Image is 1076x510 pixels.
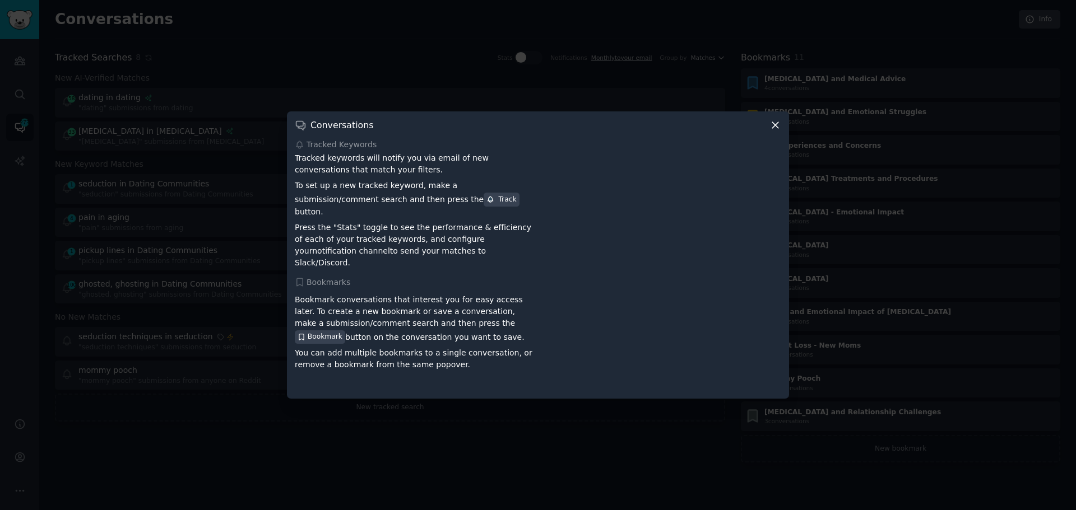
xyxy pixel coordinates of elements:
[308,332,342,342] span: Bookmark
[295,222,534,269] p: Press the "Stats" toggle to see the performance & efficiency of each of your tracked keywords, an...
[486,195,516,205] div: Track
[295,294,534,343] p: Bookmark conversations that interest you for easy access later. To create a new bookmark or save ...
[295,347,534,371] p: You can add multiple bookmarks to a single conversation, or remove a bookmark from the same popover.
[542,152,781,253] iframe: YouTube video player
[295,139,781,151] div: Tracked Keywords
[312,246,390,255] a: notification channel
[542,290,781,391] iframe: YouTube video player
[295,180,534,217] p: To set up a new tracked keyword, make a submission/comment search and then press the button.
[310,119,373,131] h3: Conversations
[295,152,534,176] p: Tracked keywords will notify you via email of new conversations that match your filters.
[295,277,781,288] div: Bookmarks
